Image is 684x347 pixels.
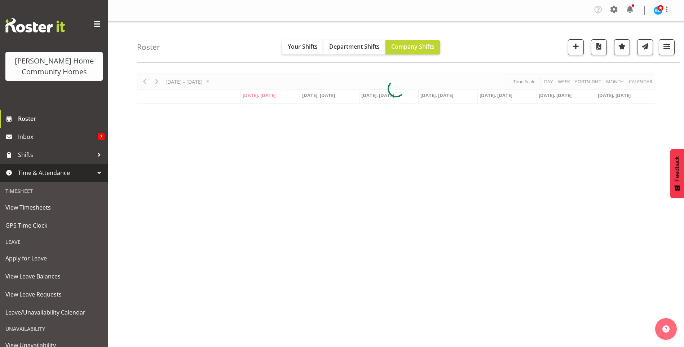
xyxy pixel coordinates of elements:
button: Add a new shift [568,39,584,55]
div: [PERSON_NAME] Home Community Homes [13,56,96,77]
button: Send a list of all shifts for the selected filtered period to all rostered employees. [637,39,653,55]
span: Inbox [18,131,98,142]
span: View Leave Balances [5,271,103,282]
button: Filter Shifts [659,39,675,55]
span: Feedback [674,156,680,181]
h4: Roster [137,43,160,51]
button: Company Shifts [385,40,440,54]
div: Timesheet [2,184,106,198]
a: View Leave Balances [2,267,106,285]
button: Department Shifts [323,40,385,54]
span: Shifts [18,149,94,160]
div: Unavailability [2,321,106,336]
span: Company Shifts [391,43,434,50]
img: Rosterit website logo [5,18,65,32]
button: Feedback - Show survey [670,149,684,198]
span: Roster [18,113,105,124]
a: Apply for Leave [2,249,106,267]
span: 7 [98,133,105,140]
a: Leave/Unavailability Calendar [2,303,106,321]
button: Download a PDF of the roster according to the set date range. [591,39,607,55]
span: Your Shifts [288,43,318,50]
span: Department Shifts [329,43,380,50]
span: Apply for Leave [5,253,103,264]
span: GPS Time Clock [5,220,103,231]
span: Leave/Unavailability Calendar [5,307,103,318]
a: GPS Time Clock [2,216,106,234]
a: View Leave Requests [2,285,106,303]
span: Time & Attendance [18,167,94,178]
button: Highlight an important date within the roster. [614,39,630,55]
img: barbara-dunlop8515.jpg [654,6,662,15]
div: Leave [2,234,106,249]
a: View Timesheets [2,198,106,216]
img: help-xxl-2.png [662,325,670,333]
span: View Timesheets [5,202,103,213]
span: View Leave Requests [5,289,103,300]
button: Your Shifts [282,40,323,54]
